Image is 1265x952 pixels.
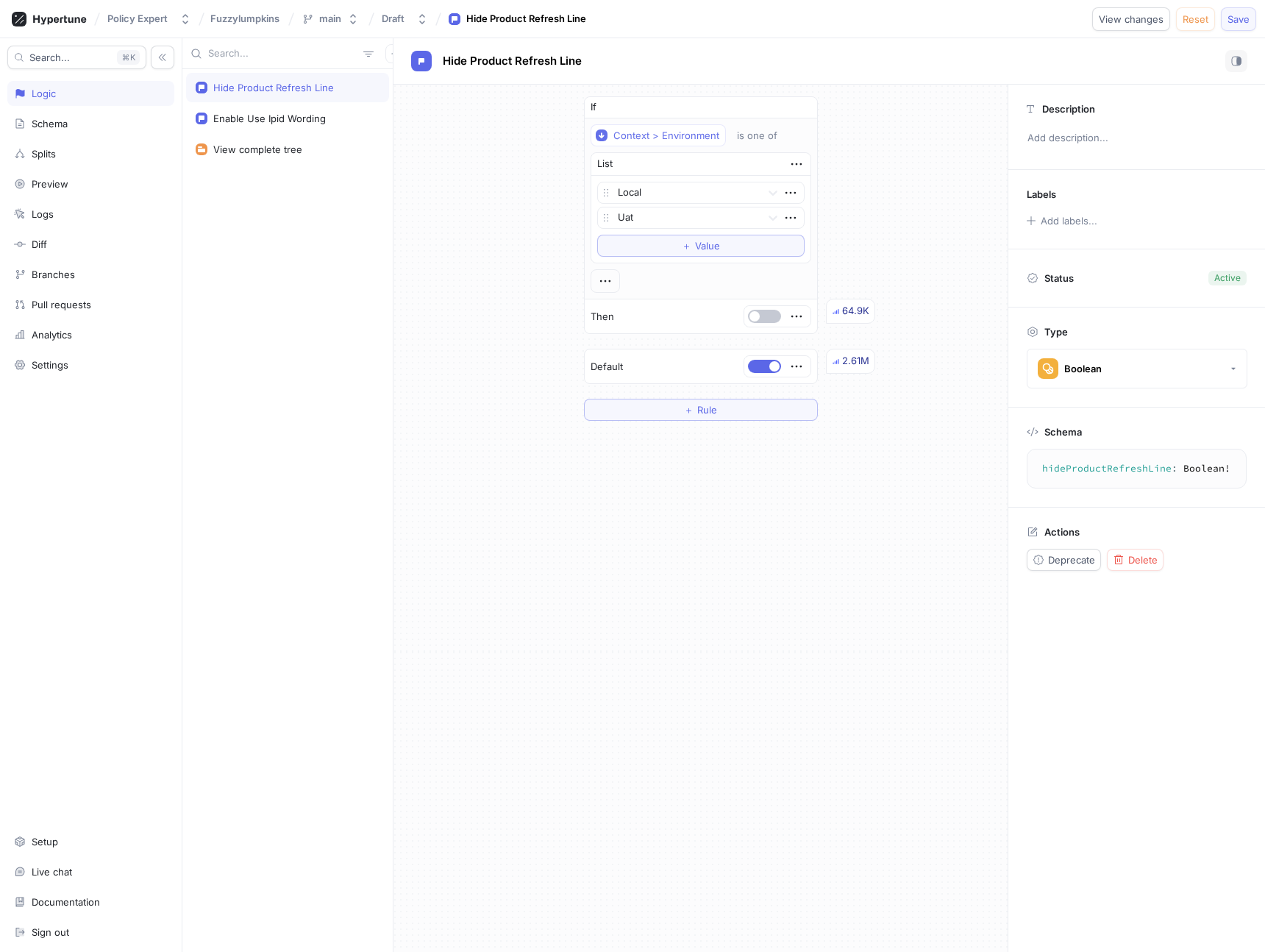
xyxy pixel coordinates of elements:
[208,46,357,61] input: Search...
[32,329,72,341] div: Analytics
[210,13,279,24] span: Fuzzylumpkins
[1021,126,1252,151] p: Add description...
[1128,555,1158,564] span: Delete
[32,896,100,908] div: Documentation
[1022,211,1101,230] button: Add labels...
[1092,7,1170,31] button: View changes
[1048,555,1095,564] span: Deprecate
[1183,15,1208,24] span: Reset
[591,360,623,374] p: Default
[597,235,805,257] button: ＋Value
[443,55,582,67] span: Hide Product Refresh Line
[107,13,168,25] div: Policy Expert
[319,13,341,25] div: main
[32,926,69,938] div: Sign out
[296,7,365,31] button: main
[1044,426,1082,438] p: Schema
[382,13,405,25] div: Draft
[466,12,586,26] div: Hide Product Refresh Line
[32,866,72,878] div: Live chat
[1214,271,1241,285] div: Active
[29,53,70,62] span: Search...
[1027,349,1247,388] button: Boolean
[1107,549,1164,571] button: Delete
[32,118,68,129] div: Schema
[1176,7,1215,31] button: Reset
[7,889,174,914] a: Documentation
[213,113,326,124] div: Enable Use Ipid Wording
[682,241,691,250] span: ＋
[1044,268,1074,288] p: Status
[737,129,777,142] div: is one of
[32,178,68,190] div: Preview
[1221,7,1256,31] button: Save
[591,124,726,146] button: Context > Environment
[213,82,334,93] div: Hide Product Refresh Line
[1041,216,1097,226] div: Add labels...
[591,100,596,115] p: If
[376,7,434,31] button: Draft
[1033,455,1240,482] textarea: hideProductRefreshLine: Boolean!
[591,310,614,324] p: Then
[842,304,869,319] div: 64.9K
[1044,526,1080,538] p: Actions
[32,359,68,371] div: Settings
[842,354,869,369] div: 2.61M
[730,124,799,146] button: is one of
[32,238,47,250] div: Diff
[32,836,58,848] div: Setup
[1042,103,1095,115] p: Description
[1027,188,1056,200] p: Labels
[1064,363,1102,375] div: Boolean
[32,269,75,280] div: Branches
[584,399,818,421] button: ＋Rule
[1044,326,1068,338] p: Type
[32,148,56,160] div: Splits
[7,46,146,69] button: Search...K
[1099,15,1164,24] span: View changes
[32,299,91,310] div: Pull requests
[101,7,197,31] button: Policy Expert
[1227,15,1250,24] span: Save
[695,241,720,250] span: Value
[32,88,56,99] div: Logic
[1027,549,1101,571] button: Deprecate
[613,129,719,142] div: Context > Environment
[32,208,54,220] div: Logs
[213,143,302,155] div: View complete tree
[684,405,694,414] span: ＋
[597,157,613,171] div: List
[697,405,717,414] span: Rule
[117,50,140,65] div: K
